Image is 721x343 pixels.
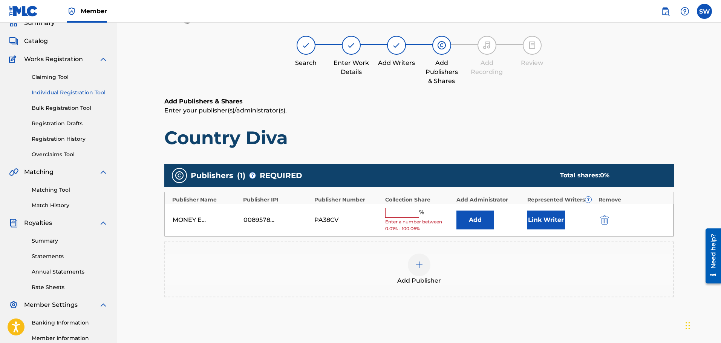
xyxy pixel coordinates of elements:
a: Individual Registration Tool [32,89,108,97]
img: step indicator icon for Add Writers [392,41,401,50]
a: Registration History [32,135,108,143]
img: MLC Logo [9,6,38,17]
a: SummarySummary [9,18,55,28]
img: Royalties [9,218,18,228]
span: Add Publisher [397,276,441,285]
span: Enter a number between 0.01% - 100.06% [385,218,452,232]
div: Publisher IPI [243,196,311,204]
img: expand [99,168,108,177]
button: Link Writer [527,211,565,229]
span: ( 1 ) [237,170,245,181]
a: Registration Drafts [32,120,108,128]
iframe: Resource Center [700,226,721,286]
img: step indicator icon for Enter Work Details [347,41,356,50]
a: Annual Statements [32,268,108,276]
span: Works Registration [24,55,83,64]
span: % [419,208,426,218]
p: Enter your publisher(s)/administrator(s). [164,106,674,115]
img: Summary [9,18,18,28]
div: Drag [686,314,690,337]
a: Statements [32,252,108,260]
div: Publisher Number [314,196,382,204]
h6: Add Publishers & Shares [164,97,674,106]
div: Help [677,4,692,19]
a: CatalogCatalog [9,37,48,46]
span: REQUIRED [260,170,302,181]
div: Add Publishers & Shares [423,58,461,86]
div: Add Recording [468,58,506,77]
a: Overclaims Tool [32,151,108,158]
div: Search [287,58,325,68]
div: Publisher Name [172,196,240,204]
div: Add Administrator [456,196,524,204]
a: Bulk Registration Tool [32,104,108,112]
iframe: Chat Widget [683,307,721,343]
a: Summary [32,237,108,245]
img: search [661,7,670,16]
a: Public Search [658,4,673,19]
img: 12a2ab48e56ec057fbd8.svg [600,215,609,225]
span: ? [585,197,591,203]
div: User Menu [697,4,712,19]
img: step indicator icon for Add Recording [482,41,491,50]
img: expand [99,218,108,228]
span: ? [250,172,256,178]
div: Review [513,58,551,68]
span: Summary [24,18,55,28]
img: Matching [9,168,18,177]
div: Collection Share [385,196,453,204]
span: Matching [24,168,54,177]
img: help [680,7,689,16]
img: Member Settings [9,300,18,309]
a: Rate Sheets [32,283,108,291]
img: expand [99,300,108,309]
span: Catalog [24,37,48,46]
a: Match History [32,201,108,209]
a: Member Information [32,334,108,342]
img: publishers [175,171,184,180]
div: Remove [599,196,666,204]
div: Add Writers [378,58,415,68]
img: step indicator icon for Search [302,41,311,50]
img: add [415,260,424,269]
a: Banking Information [32,319,108,327]
div: Represented Writers [527,196,595,204]
span: Publishers [191,170,233,181]
span: Member [81,7,107,15]
img: Works Registration [9,55,19,64]
img: Catalog [9,37,18,46]
span: Member Settings [24,300,78,309]
span: 0 % [600,172,609,179]
img: step indicator icon for Review [528,41,537,50]
img: expand [99,55,108,64]
button: Add [456,211,494,229]
a: Claiming Tool [32,73,108,81]
span: Royalties [24,218,52,228]
h1: Country Diva [164,126,674,149]
img: step indicator icon for Add Publishers & Shares [437,41,446,50]
div: Total shares: [560,171,659,180]
img: Top Rightsholder [67,7,76,16]
a: Matching Tool [32,186,108,194]
div: Enter Work Details [332,58,370,77]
